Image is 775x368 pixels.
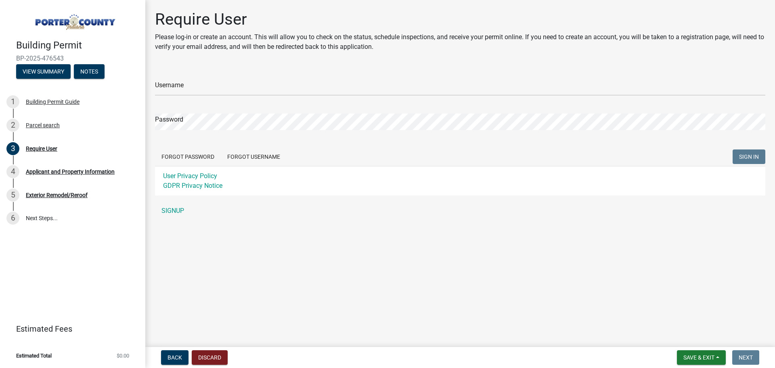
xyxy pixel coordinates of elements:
div: 5 [6,189,19,202]
a: User Privacy Policy [163,172,217,180]
button: Save & Exit [677,350,726,365]
div: Require User [26,146,57,151]
span: $0.00 [117,353,129,358]
wm-modal-confirm: Notes [74,69,105,75]
span: Save & Exit [683,354,714,361]
div: Parcel search [26,122,60,128]
span: SIGN IN [739,154,759,160]
h4: Building Permit [16,40,139,51]
div: 1 [6,95,19,108]
span: Next [739,354,753,361]
div: 2 [6,119,19,132]
div: Exterior Remodel/Reroof [26,192,88,198]
h1: Require User [155,10,765,29]
button: Discard [192,350,228,365]
span: BP-2025-476543 [16,55,129,62]
div: Applicant and Property Information [26,169,115,175]
div: 4 [6,165,19,178]
button: Next [732,350,759,365]
button: SIGN IN [733,149,765,164]
div: Building Permit Guide [26,99,80,105]
button: View Summary [16,64,71,79]
a: GDPR Privacy Notice [163,182,222,189]
wm-modal-confirm: Summary [16,69,71,75]
img: Porter County, Indiana [16,8,132,31]
a: Estimated Fees [6,321,132,337]
span: Back [168,354,182,361]
div: 3 [6,142,19,155]
button: Forgot Password [155,149,221,164]
button: Back [161,350,189,365]
button: Notes [74,64,105,79]
a: SIGNUP [155,203,765,219]
button: Forgot Username [221,149,287,164]
div: 6 [6,212,19,225]
span: Estimated Total [16,353,52,358]
p: Please log-in or create an account. This will allow you to check on the status, schedule inspecti... [155,32,765,52]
